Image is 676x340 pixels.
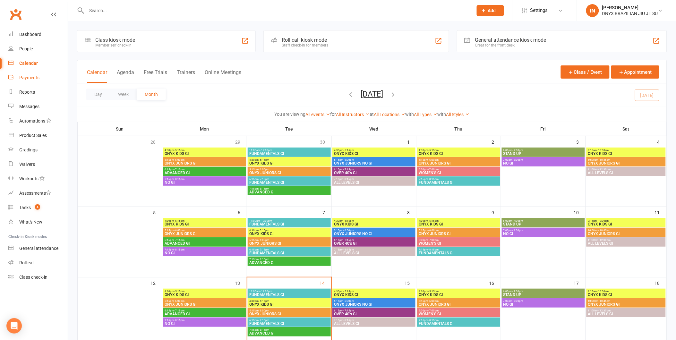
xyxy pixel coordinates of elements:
[588,158,664,161] span: 10:00am
[282,43,328,47] div: Staff check-in for members
[418,222,499,226] span: ONYX KIDS GI
[320,277,331,288] div: 14
[334,222,414,226] span: ONYX KIDS GI
[334,171,414,175] span: OVER 40's GI
[8,256,68,270] a: Roll call
[306,112,330,117] a: All events
[418,309,499,312] span: 6:00pm
[8,42,68,56] a: People
[8,99,68,114] a: Messages
[334,229,414,232] span: 5:15pm
[588,300,664,302] span: 10:00am
[334,232,414,236] span: ONYX JUNIORS NO GI
[588,302,664,306] span: ONYX JUNIORS GI
[475,43,546,47] div: Great for the front desk
[249,168,329,171] span: 5:15pm
[370,112,374,117] strong: at
[416,122,501,136] th: Thu
[418,242,499,245] span: WOMEN'S GI
[249,258,329,261] span: 7:15pm
[414,112,438,117] a: All Types
[174,158,184,161] span: - 6:00pm
[334,149,414,152] span: 4:30pm
[418,171,499,175] span: WOMEN'S GI
[249,293,329,297] span: FUNDAMENTALS GI
[503,293,584,297] span: STAND UP
[334,242,414,245] span: OVER 40's GI
[162,122,247,136] th: Mon
[8,6,24,22] a: Clubworx
[503,152,584,156] span: STAND UP
[117,69,134,83] button: Agenda
[19,147,38,152] div: Gradings
[164,219,245,222] span: 4:30pm
[588,312,664,316] span: ALL LEVELS GI
[144,69,167,83] button: Free Trials
[343,248,354,251] span: - 8:15pm
[177,69,195,83] button: Trainers
[150,136,162,147] div: 28
[334,300,414,302] span: 5:15pm
[428,168,439,171] span: - 7:00pm
[577,136,586,147] div: 3
[164,158,245,161] span: 5:15pm
[19,191,51,196] div: Assessments
[19,61,38,66] div: Calendar
[8,215,68,229] a: What's New
[249,190,329,194] span: ADVANCED GI
[418,239,499,242] span: 6:00pm
[334,312,414,316] span: OVER 40's GI
[503,219,584,222] span: 6:00pm
[418,168,499,171] span: 6:00pm
[343,239,354,242] span: - 7:15pm
[334,158,414,161] span: 5:15pm
[153,207,162,217] div: 5
[19,176,39,181] div: Workouts
[174,149,184,152] span: - 5:15pm
[174,290,184,293] span: - 5:15pm
[588,219,664,222] span: 9:15am
[602,5,658,11] div: [PERSON_NAME]
[428,239,439,242] span: - 7:00pm
[19,118,45,123] div: Automations
[249,319,329,322] span: 6:15pm
[418,229,499,232] span: 5:15pm
[249,248,329,251] span: 6:15pm
[259,178,269,181] span: - 7:15pm
[418,312,499,316] span: WOMEN'S GI
[503,158,584,161] span: 7:00pm
[588,239,664,242] span: 11:00am
[174,229,184,232] span: - 6:00pm
[150,277,162,288] div: 12
[418,302,499,306] span: ONYX JUNIORS GI
[164,232,245,236] span: ONYX JUNIORS GI
[164,302,245,306] span: ONYX JUNIORS GI
[334,152,414,156] span: ONYX KIDS GI
[249,219,329,222] span: 11:00am
[259,187,269,190] span: - 8:15pm
[260,290,272,293] span: - 12:00pm
[249,300,329,302] span: 4:30pm
[418,219,499,222] span: 4:30pm
[343,149,354,152] span: - 5:15pm
[235,136,247,147] div: 29
[259,158,269,161] span: - 5:15pm
[599,309,611,312] span: - 12:30pm
[602,11,658,16] div: ONYX BRAZILIAN JIU JITSU
[428,178,439,181] span: - 8:15pm
[259,319,269,322] span: - 7:15pm
[492,136,501,147] div: 2
[19,133,47,138] div: Product Sales
[87,69,107,83] button: Calendar
[503,290,584,293] span: 6:00pm
[513,219,523,222] span: - 7:00pm
[501,122,586,136] th: Fri
[361,89,383,98] button: [DATE]
[8,71,68,85] a: Payments
[588,293,664,297] span: ONYX KIDS GI
[334,290,414,293] span: 4:30pm
[405,277,416,288] div: 15
[588,168,664,171] span: 11:00am
[513,149,523,152] span: - 7:00pm
[249,152,329,156] span: FUNDAMENTALS GI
